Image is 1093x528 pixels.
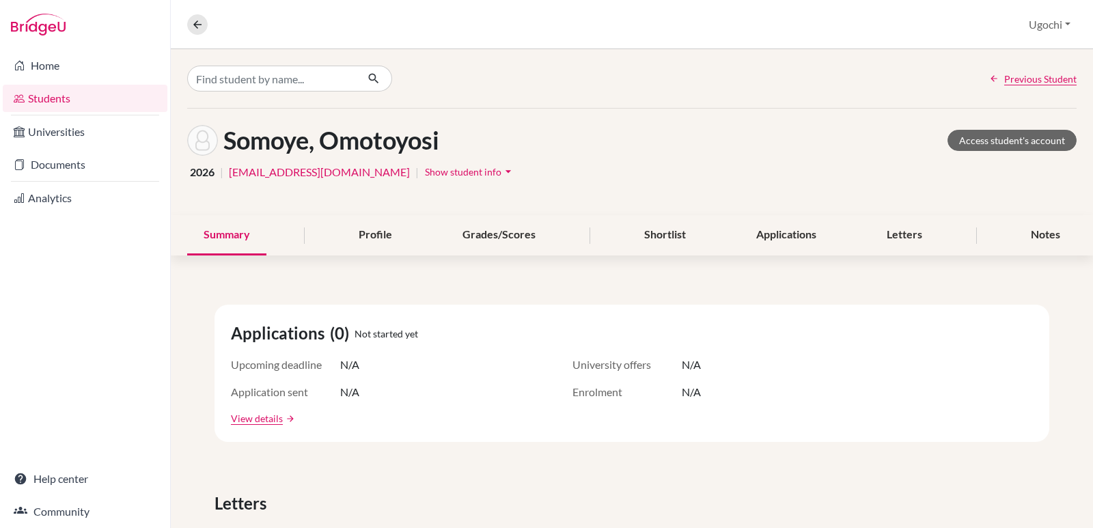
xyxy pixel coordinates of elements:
[628,215,702,255] div: Shortlist
[3,151,167,178] a: Documents
[330,321,355,346] span: (0)
[989,72,1077,86] a: Previous Student
[231,411,283,426] a: View details
[1014,215,1077,255] div: Notes
[220,164,223,180] span: |
[1023,12,1077,38] button: Ugochi
[572,357,682,373] span: University offers
[1004,72,1077,86] span: Previous Student
[3,184,167,212] a: Analytics
[223,126,439,155] h1: Somoye, Omotoyosi
[947,130,1077,151] a: Access student's account
[501,165,515,178] i: arrow_drop_down
[424,161,516,182] button: Show student infoarrow_drop_down
[3,498,167,525] a: Community
[3,465,167,492] a: Help center
[231,384,340,400] span: Application sent
[3,52,167,79] a: Home
[446,215,552,255] div: Grades/Scores
[682,384,701,400] span: N/A
[340,357,359,373] span: N/A
[425,166,501,178] span: Show student info
[740,215,833,255] div: Applications
[11,14,66,36] img: Bridge-U
[231,321,330,346] span: Applications
[231,357,340,373] span: Upcoming deadline
[190,164,215,180] span: 2026
[187,66,357,92] input: Find student by name...
[229,164,410,180] a: [EMAIL_ADDRESS][DOMAIN_NAME]
[283,414,295,423] a: arrow_forward
[342,215,409,255] div: Profile
[355,326,418,341] span: Not started yet
[187,125,218,156] img: Omotoyosi Somoye's avatar
[415,164,419,180] span: |
[215,491,272,516] span: Letters
[3,118,167,145] a: Universities
[870,215,939,255] div: Letters
[3,85,167,112] a: Students
[340,384,359,400] span: N/A
[682,357,701,373] span: N/A
[572,384,682,400] span: Enrolment
[187,215,266,255] div: Summary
